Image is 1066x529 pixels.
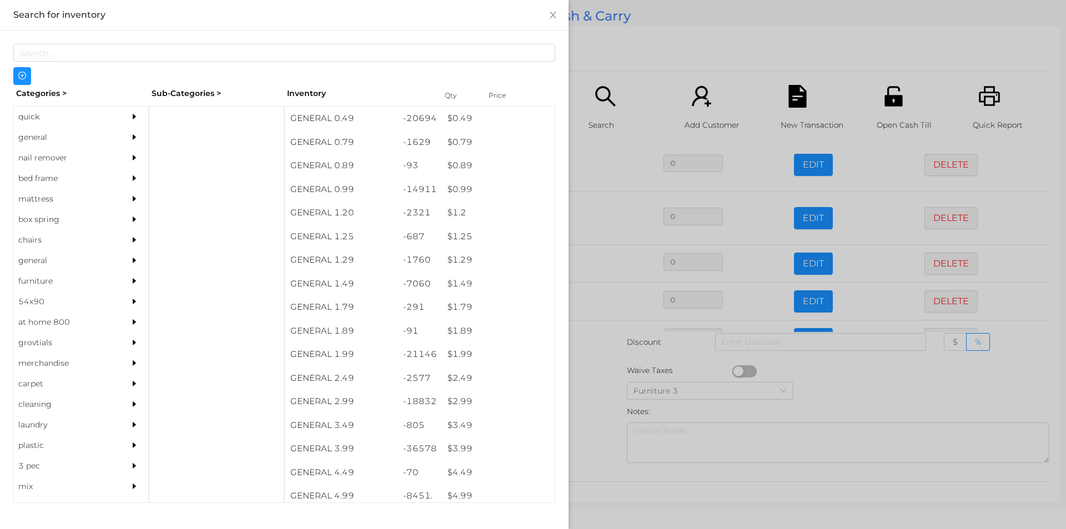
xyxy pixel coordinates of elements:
i: icon: caret-right [130,400,138,408]
div: Sub-Categories > [149,85,284,102]
i: icon: caret-right [130,277,138,285]
i: icon: caret-right [130,421,138,429]
div: -14911 [398,178,443,201]
div: $ 4.49 [442,461,555,485]
i: icon: caret-right [130,174,138,182]
div: $ 1.49 [442,272,555,296]
div: $ 0.89 [442,154,555,178]
div: at home 800 [14,312,115,332]
i: icon: caret-right [130,133,138,141]
div: bed frame [14,168,115,189]
div: -1760 [398,248,443,272]
div: $ 0.79 [442,130,555,154]
div: -93 [398,154,443,178]
div: Price [486,88,530,103]
div: appliances [14,497,115,517]
div: GENERAL 0.79 [285,130,398,154]
div: GENERAL 2.49 [285,366,398,390]
i: icon: caret-right [130,256,138,264]
div: mix [14,476,115,497]
div: GENERAL 3.49 [285,414,398,437]
div: -2577 [398,366,443,390]
div: furniture [14,271,115,291]
div: laundry [14,415,115,435]
div: general [14,250,115,271]
i: icon: caret-right [130,298,138,305]
div: grovtials [14,332,115,353]
i: icon: caret-right [130,154,138,162]
div: box spring [14,209,115,230]
div: $ 0.99 [442,178,555,201]
div: -2321 [398,201,443,225]
div: cleaning [14,394,115,415]
input: Search... [13,44,555,62]
i: icon: caret-right [130,441,138,449]
div: Inventory [287,88,431,99]
i: icon: close [549,11,557,19]
div: -805 [398,414,443,437]
div: -70 [398,461,443,485]
i: icon: caret-right [130,215,138,223]
div: -1629 [398,130,443,154]
div: plastic [14,435,115,456]
div: 3 pec [14,456,115,476]
div: GENERAL 4.49 [285,461,398,485]
div: $ 3.49 [442,414,555,437]
i: icon: caret-right [130,462,138,470]
div: $ 1.89 [442,319,555,343]
div: $ 2.99 [442,390,555,414]
i: icon: caret-right [130,339,138,346]
div: quick [14,107,115,127]
div: GENERAL 3.99 [285,437,398,461]
div: $ 1.2 [442,201,555,225]
div: $ 1.29 [442,248,555,272]
div: $ 1.25 [442,225,555,249]
div: -18832 [398,390,443,414]
button: icon: plus-circle [13,67,31,85]
div: $ 4.99 [442,484,555,508]
div: GENERAL 2.99 [285,390,398,414]
div: -21146 [398,342,443,366]
div: -91 [398,319,443,343]
div: $ 3.99 [442,437,555,461]
div: GENERAL 4.99 [285,484,398,508]
div: -8451.5 [398,484,443,520]
i: icon: caret-right [130,359,138,367]
div: mattress [14,189,115,209]
div: GENERAL 1.25 [285,225,398,249]
div: carpet [14,374,115,394]
div: -36578 [398,437,443,461]
div: nail remover [14,148,115,168]
div: GENERAL 1.99 [285,342,398,366]
div: GENERAL 0.99 [285,178,398,201]
div: GENERAL 1.49 [285,272,398,296]
i: icon: caret-right [130,380,138,387]
div: Search for inventory [13,9,555,21]
div: -291 [398,295,443,319]
div: $ 1.99 [442,342,555,366]
div: Qty [442,88,475,103]
div: $ 2.49 [442,366,555,390]
div: GENERAL 0.89 [285,154,398,178]
i: icon: caret-right [130,318,138,326]
i: icon: caret-right [130,482,138,490]
i: icon: caret-right [130,195,138,203]
div: -7060 [398,272,443,296]
div: $ 0.49 [442,107,555,130]
div: -20694 [398,107,443,130]
div: GENERAL 1.89 [285,319,398,343]
i: icon: caret-right [130,113,138,120]
div: $ 1.79 [442,295,555,319]
i: icon: caret-right [130,236,138,244]
div: general [14,127,115,148]
div: GENERAL 1.20 [285,201,398,225]
div: GENERAL 1.29 [285,248,398,272]
div: 54x90 [14,291,115,312]
div: -687 [398,225,443,249]
div: Categories > [13,85,149,102]
div: GENERAL 1.79 [285,295,398,319]
div: chairs [14,230,115,250]
div: merchandise [14,353,115,374]
div: GENERAL 0.49 [285,107,398,130]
